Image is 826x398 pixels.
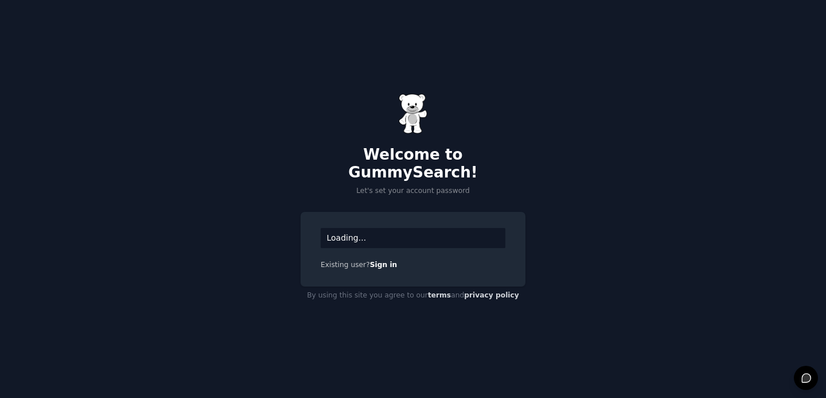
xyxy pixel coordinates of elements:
span: Existing user? [321,261,370,269]
p: Let's set your account password [301,186,525,196]
div: By using this site you agree to our and [301,287,525,305]
div: Loading... [321,228,505,248]
a: Sign in [370,261,398,269]
a: terms [428,291,451,299]
img: Gummy Bear [399,94,427,134]
h2: Welcome to GummySearch! [301,146,525,182]
a: privacy policy [464,291,519,299]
